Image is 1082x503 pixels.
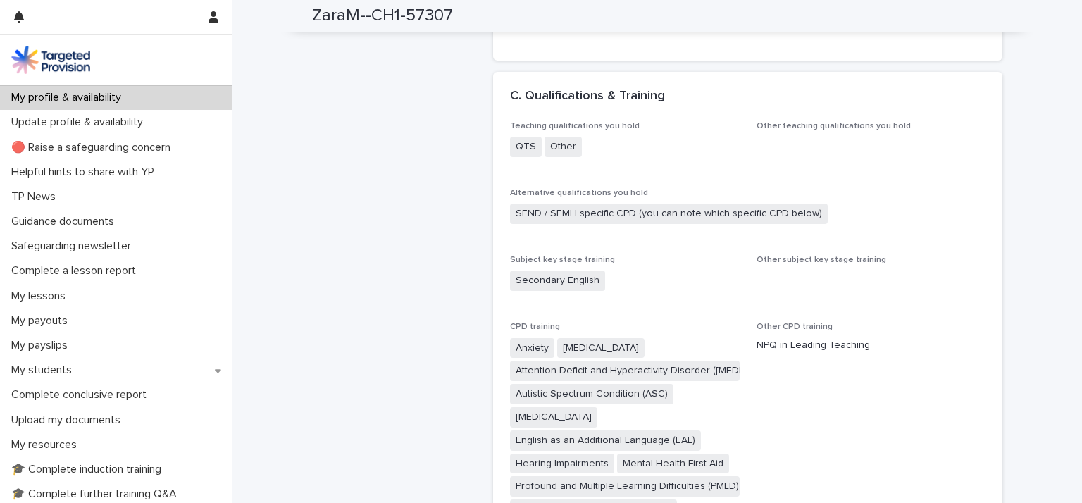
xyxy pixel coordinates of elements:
[510,189,648,197] span: Alternative qualifications you hold
[757,137,986,151] p: -
[6,388,158,402] p: Complete conclusive report
[6,364,83,377] p: My students
[6,339,79,352] p: My payslips
[6,116,154,129] p: Update profile & availability
[6,290,77,303] p: My lessons
[6,463,173,476] p: 🎓 Complete induction training
[510,256,615,264] span: Subject key stage training
[510,361,740,381] span: Attention Deficit and Hyperactivity Disorder ([MEDICAL_DATA])
[6,166,166,179] p: Helpful hints to share with YP
[510,338,554,359] span: Anxiety
[557,338,645,359] span: [MEDICAL_DATA]
[510,271,605,291] span: Secondary English
[510,430,701,451] span: English as an Additional Language (EAL)
[617,454,729,474] span: Mental Health First Aid
[757,338,986,353] p: NPQ in Leading Teaching
[11,46,90,74] img: M5nRWzHhSzIhMunXDL62
[6,438,88,452] p: My resources
[6,314,79,328] p: My payouts
[510,122,640,130] span: Teaching qualifications you hold
[510,476,740,497] span: Profound and Multiple Learning Difficulties (PMLD)
[6,488,188,501] p: 🎓 Complete further training Q&A
[6,141,182,154] p: 🔴 Raise a safeguarding concern
[757,256,886,264] span: Other subject key stage training
[510,137,542,157] span: QTS
[6,190,67,204] p: TP News
[312,6,453,26] h2: ZaraM--CH1-57307
[757,271,986,285] p: -
[510,407,597,428] span: [MEDICAL_DATA]
[6,215,125,228] p: Guidance documents
[757,122,911,130] span: Other teaching qualifications you hold
[6,414,132,427] p: Upload my documents
[6,91,132,104] p: My profile & availability
[757,323,833,331] span: Other CPD training
[510,323,560,331] span: CPD training
[510,384,673,404] span: Autistic Spectrum Condition (ASC)
[6,264,147,278] p: Complete a lesson report
[6,240,142,253] p: Safeguarding newsletter
[545,137,582,157] span: Other
[510,454,614,474] span: Hearing Impairments
[510,204,828,224] span: SEND / SEMH specific CPD (you can note which specific CPD below)
[510,89,665,104] h2: C. Qualifications & Training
